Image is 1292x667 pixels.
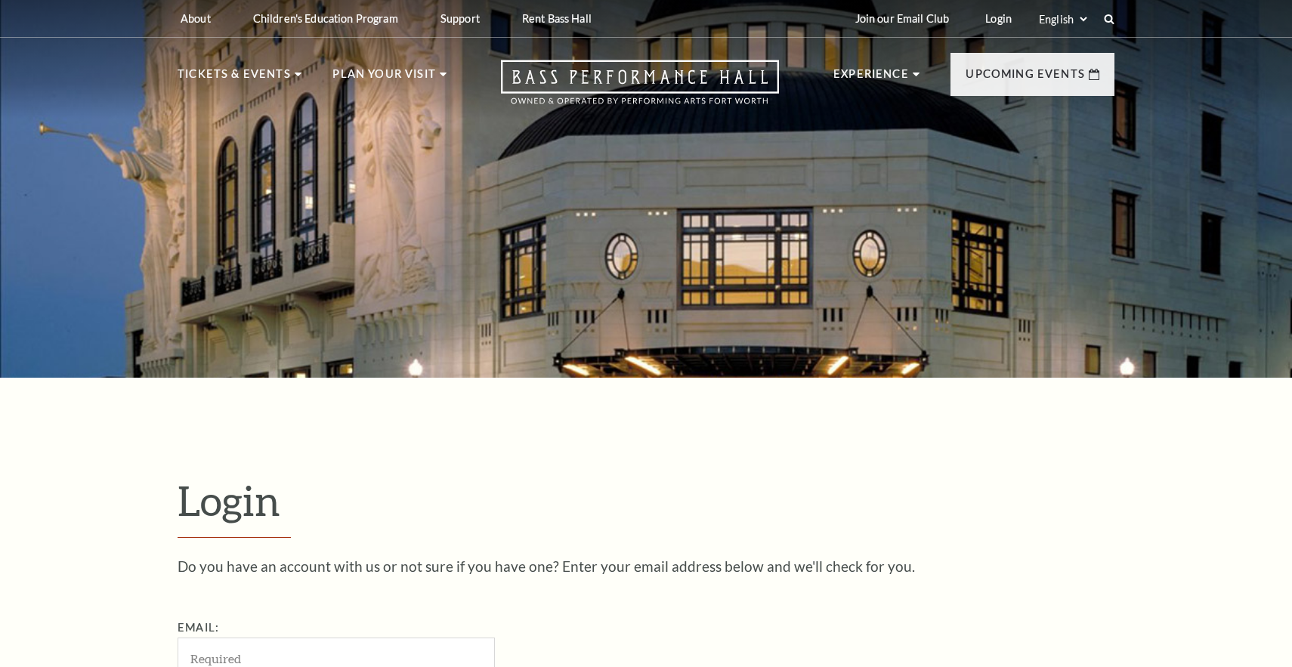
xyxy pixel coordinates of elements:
[833,65,909,92] p: Experience
[440,12,480,25] p: Support
[181,12,211,25] p: About
[178,621,219,634] label: Email:
[966,65,1085,92] p: Upcoming Events
[178,65,291,92] p: Tickets & Events
[522,12,592,25] p: Rent Bass Hall
[1036,12,1090,26] select: Select:
[253,12,398,25] p: Children's Education Program
[332,65,436,92] p: Plan Your Visit
[178,476,280,524] span: Login
[178,559,1114,573] p: Do you have an account with us or not sure if you have one? Enter your email address below and we...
